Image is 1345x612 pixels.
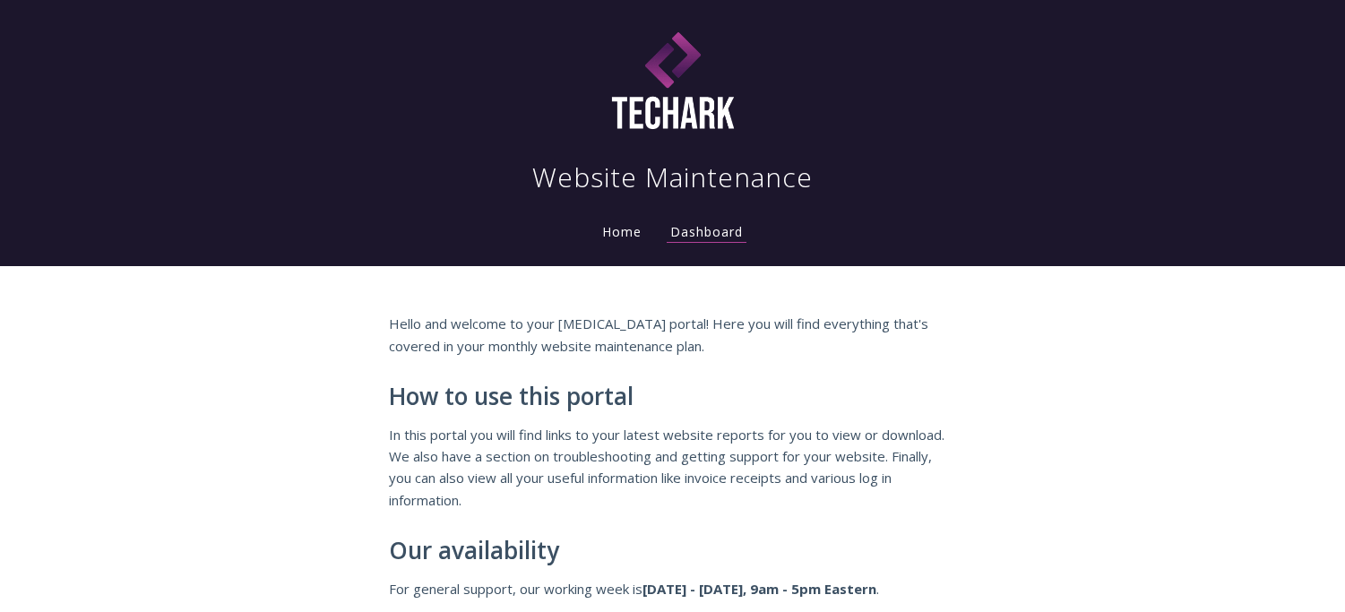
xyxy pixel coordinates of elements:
p: Hello and welcome to your [MEDICAL_DATA] portal! Here you will find everything that's covered in ... [389,313,957,357]
h2: How to use this portal [389,384,957,410]
a: Home [599,223,645,240]
strong: [DATE] - [DATE], 9am - 5pm Eastern [642,580,876,598]
p: In this portal you will find links to your latest website reports for you to view or download. We... [389,424,957,512]
h2: Our availability [389,538,957,565]
a: Dashboard [667,223,746,243]
p: For general support, our working week is . [389,578,957,599]
h1: Website Maintenance [532,159,813,195]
